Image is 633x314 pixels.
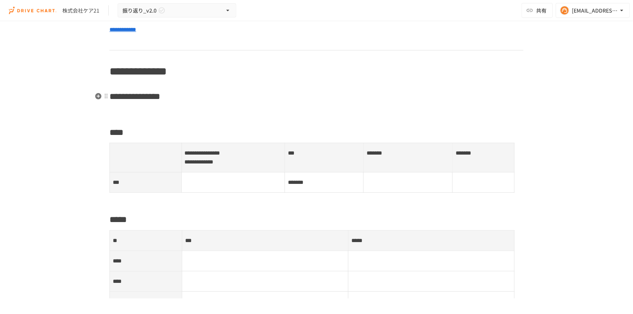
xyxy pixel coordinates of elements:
[556,3,630,18] button: [EMAIL_ADDRESS][DOMAIN_NAME]
[62,7,99,14] div: 株式会社ケア21
[118,3,236,18] button: 振り返り_v2.0
[537,6,547,14] span: 共有
[9,4,56,16] img: i9VDDS9JuLRLX3JIUyK59LcYp6Y9cayLPHs4hOxMB9W
[572,6,618,15] div: [EMAIL_ADDRESS][DOMAIN_NAME]
[122,6,157,15] span: 振り返り_v2.0
[522,3,553,18] button: 共有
